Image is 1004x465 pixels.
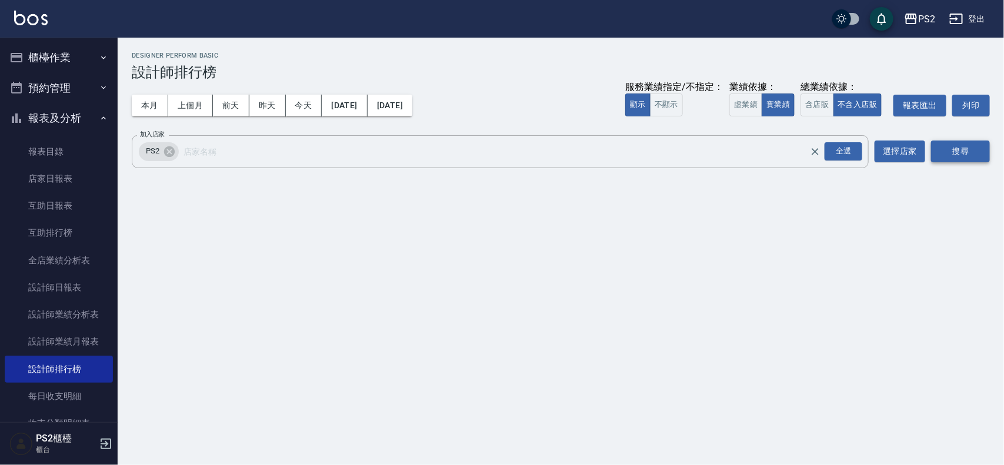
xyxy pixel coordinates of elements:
[952,95,990,116] button: 列印
[5,42,113,73] button: 櫃檯作業
[5,356,113,383] a: 設計師排行榜
[5,103,113,133] button: 報表及分析
[132,52,990,59] h2: Designer Perform Basic
[729,81,795,93] div: 業績依據：
[5,219,113,246] a: 互助排行榜
[625,81,723,93] div: 服務業績指定/不指定：
[139,142,179,161] div: PS2
[5,301,113,328] a: 設計師業績分析表
[918,12,935,26] div: PS2
[5,73,113,103] button: 預約管理
[945,8,990,30] button: 登出
[5,328,113,355] a: 設計師業績月報表
[5,247,113,274] a: 全店業績分析表
[36,444,96,455] p: 櫃台
[5,274,113,301] a: 設計師日報表
[899,7,940,31] button: PS2
[800,93,833,116] button: 含店販
[807,143,823,160] button: Clear
[322,95,367,116] button: [DATE]
[5,192,113,219] a: 互助日報表
[822,140,865,163] button: Open
[893,95,946,116] button: 報表匯出
[833,93,882,116] button: 不含入店販
[132,95,168,116] button: 本月
[5,138,113,165] a: 報表目錄
[870,7,893,31] button: save
[14,11,48,25] img: Logo
[140,130,165,139] label: 加入店家
[800,81,888,93] div: 總業績依據：
[5,410,113,437] a: 收支分類明細表
[132,64,990,81] h3: 設計師排行榜
[213,95,249,116] button: 前天
[762,93,795,116] button: 實業績
[729,93,762,116] button: 虛業績
[5,165,113,192] a: 店家日報表
[249,95,286,116] button: 昨天
[825,142,862,160] div: 全選
[625,93,651,116] button: 顯示
[168,95,213,116] button: 上個月
[286,95,322,116] button: 今天
[5,383,113,410] a: 每日收支明細
[875,140,925,162] button: 選擇店家
[181,141,831,162] input: 店家名稱
[931,140,990,162] button: 搜尋
[9,432,33,456] img: Person
[36,433,96,444] h5: PS2櫃檯
[139,145,166,157] span: PS2
[368,95,412,116] button: [DATE]
[650,93,683,116] button: 不顯示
